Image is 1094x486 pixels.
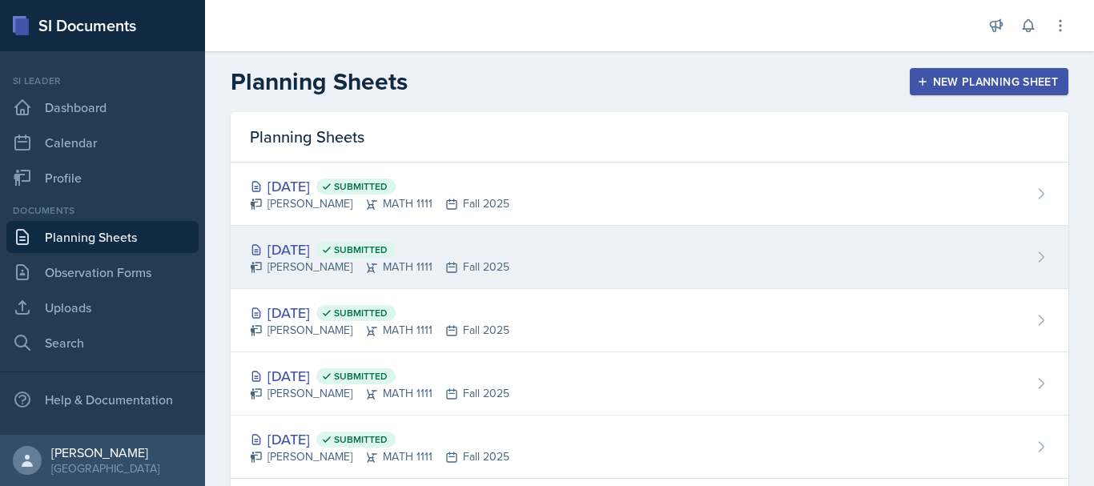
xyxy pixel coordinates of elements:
a: Profile [6,162,199,194]
div: [DATE] [250,428,509,450]
span: Submitted [334,307,388,319]
a: [DATE] Submitted [PERSON_NAME]MATH 1111Fall 2025 [231,352,1068,416]
a: Planning Sheets [6,221,199,253]
div: Planning Sheets [231,112,1068,163]
a: [DATE] Submitted [PERSON_NAME]MATH 1111Fall 2025 [231,289,1068,352]
span: Submitted [334,180,388,193]
div: [PERSON_NAME] [51,444,159,460]
span: Submitted [334,370,388,383]
div: Si leader [6,74,199,88]
a: Calendar [6,127,199,159]
div: Help & Documentation [6,384,199,416]
div: [GEOGRAPHIC_DATA] [51,460,159,476]
div: [PERSON_NAME] MATH 1111 Fall 2025 [250,259,509,275]
div: [DATE] [250,302,509,323]
div: [DATE] [250,175,509,197]
div: New Planning Sheet [920,75,1058,88]
a: Observation Forms [6,256,199,288]
div: [PERSON_NAME] MATH 1111 Fall 2025 [250,322,509,339]
div: [PERSON_NAME] MATH 1111 Fall 2025 [250,448,509,465]
div: [DATE] [250,365,509,387]
button: New Planning Sheet [910,68,1068,95]
a: Uploads [6,291,199,323]
div: Documents [6,203,199,218]
div: [PERSON_NAME] MATH 1111 Fall 2025 [250,385,509,402]
span: Submitted [334,433,388,446]
a: Search [6,327,199,359]
span: Submitted [334,243,388,256]
h2: Planning Sheets [231,67,408,96]
a: [DATE] Submitted [PERSON_NAME]MATH 1111Fall 2025 [231,226,1068,289]
a: [DATE] Submitted [PERSON_NAME]MATH 1111Fall 2025 [231,163,1068,226]
a: [DATE] Submitted [PERSON_NAME]MATH 1111Fall 2025 [231,416,1068,479]
div: [PERSON_NAME] MATH 1111 Fall 2025 [250,195,509,212]
div: [DATE] [250,239,509,260]
a: Dashboard [6,91,199,123]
